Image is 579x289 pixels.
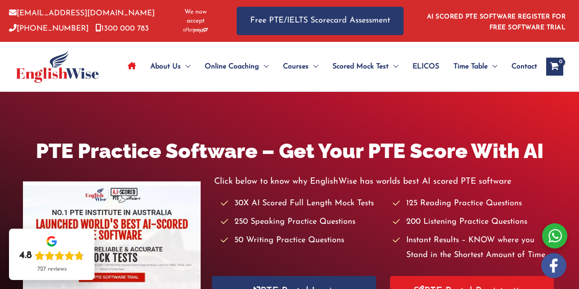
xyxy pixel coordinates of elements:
a: Scored Mock TestMenu Toggle [325,51,405,82]
span: We now accept [177,8,214,26]
h1: PTE Practice Software – Get Your PTE Score With AI [23,137,556,165]
div: 4.8 [19,249,32,262]
span: Menu Toggle [488,51,497,82]
a: ELICOS [405,51,446,82]
span: Menu Toggle [259,51,269,82]
a: View Shopping Cart, empty [546,58,563,76]
a: Free PTE/IELTS Scorecard Assessment [237,7,404,35]
nav: Site Navigation: Main Menu [121,51,537,82]
span: About Us [150,51,181,82]
a: CoursesMenu Toggle [276,51,325,82]
li: 250 Speaking Practice Questions [221,215,384,230]
a: [EMAIL_ADDRESS][DOMAIN_NAME] [9,9,155,17]
span: Menu Toggle [309,51,318,82]
span: ELICOS [413,51,439,82]
a: About UsMenu Toggle [143,51,197,82]
span: Contact [512,51,537,82]
a: AI SCORED PTE SOFTWARE REGISTER FOR FREE SOFTWARE TRIAL [427,14,566,31]
img: cropped-ew-logo [16,50,99,83]
a: Online CoachingMenu Toggle [197,51,276,82]
li: 30X AI Scored Full Length Mock Tests [221,196,384,211]
span: Online Coaching [205,51,259,82]
a: 1300 000 783 [95,25,149,32]
span: Time Table [453,51,488,82]
div: Rating: 4.8 out of 5 [19,249,84,262]
div: 727 reviews [37,266,67,273]
span: Courses [283,51,309,82]
li: 200 Listening Practice Questions [393,215,556,230]
li: 125 Reading Practice Questions [393,196,556,211]
li: Instant Results – KNOW where you Stand in the Shortest Amount of Time [393,233,556,263]
a: Contact [504,51,537,82]
a: Time TableMenu Toggle [446,51,504,82]
p: Click below to know why EnglishWise has worlds best AI scored PTE software [214,174,556,189]
a: [PHONE_NUMBER] [9,25,89,32]
span: Menu Toggle [389,51,398,82]
span: Scored Mock Test [332,51,389,82]
li: 50 Writing Practice Questions [221,233,384,248]
img: white-facebook.png [541,253,566,278]
span: Menu Toggle [181,51,190,82]
aside: Header Widget 1 [422,6,570,36]
img: Afterpay-Logo [183,27,208,32]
